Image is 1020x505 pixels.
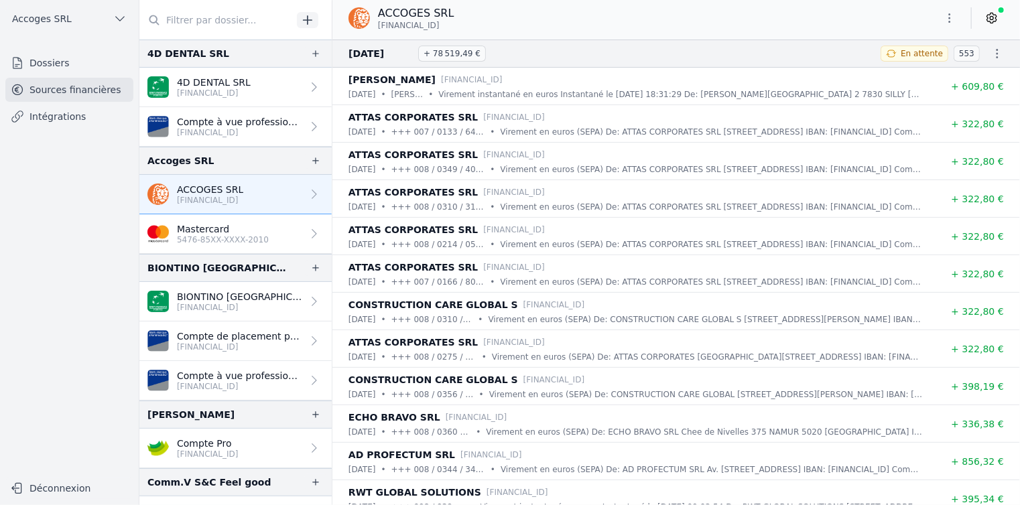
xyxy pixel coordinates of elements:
[492,350,923,364] p: Virement en euros (SEPA) De: ATTAS CORPORATES [GEOGRAPHIC_DATA][STREET_ADDRESS] IBAN: [FINANCIAL_...
[381,425,386,439] div: •
[487,486,548,499] p: [FINANCIAL_ID]
[5,51,133,75] a: Dossiers
[139,107,332,147] a: Compte à vue professionnel [FINANCIAL_ID]
[147,153,214,169] div: Accoges SRL
[483,111,545,124] p: [FINANCIAL_ID]
[139,361,332,401] a: Compte à vue professionnel [FINANCIAL_ID]
[951,419,1004,429] span: + 336,38 €
[348,350,376,364] p: [DATE]
[951,156,1004,167] span: + 322,80 €
[348,46,413,62] span: [DATE]
[501,238,923,251] p: Virement en euros (SEPA) De: ATTAS CORPORATES SRL [STREET_ADDRESS] IBAN: [FINANCIAL_ID] Communica...
[177,290,302,303] p: BIONTINO [GEOGRAPHIC_DATA] SPRL
[483,336,545,349] p: [FINANCIAL_ID]
[147,46,229,62] div: 4D DENTAL SRL
[951,269,1004,279] span: + 322,80 €
[460,448,522,461] p: [FINANCIAL_ID]
[428,88,433,101] div: •
[147,116,169,137] img: VAN_BREDA_JVBABE22XXX.png
[5,78,133,102] a: Sources financières
[348,297,518,313] p: CONSTRUCTION CARE GLOBAL S
[147,437,169,459] img: crelan.png
[479,313,483,326] div: •
[391,463,485,476] p: +++ 008 / 0344 / 34117 +++
[391,88,424,101] p: [PERSON_NAME]
[381,388,386,401] div: •
[391,163,485,176] p: +++ 008 / 0349 / 40537 +++
[177,195,243,206] p: [FINANCIAL_ID]
[381,275,386,289] div: •
[381,88,386,101] div: •
[486,425,923,439] p: Virement en euros (SEPA) De: ECHO BRAVO SRL Chee de Nivelles 375 NAMUR 5020 [GEOGRAPHIC_DATA] IBA...
[523,373,585,386] p: [FINANCIAL_ID]
[490,200,495,214] div: •
[5,478,133,499] button: Déconnexion
[348,447,455,463] p: AD PROFECTUM SRL
[391,350,476,364] p: +++ 008 / 0275 / 19128 +++
[348,7,370,29] img: ing.png
[177,115,302,129] p: Compte à vue professionnel
[348,163,376,176] p: [DATE]
[951,119,1004,129] span: + 322,80 €
[490,163,495,176] div: •
[381,350,386,364] div: •
[147,407,235,423] div: [PERSON_NAME]
[381,238,386,251] div: •
[177,330,302,343] p: Compte de placement professionnel
[147,370,169,391] img: VAN_BREDA_JVBABE22XXX.png
[5,104,133,129] a: Intégrations
[951,81,1004,92] span: + 609,80 €
[139,8,292,32] input: Filtrer par dossier...
[951,456,1004,467] span: + 856,32 €
[391,425,471,439] p: +++ 008 / 0360 / 40071 +++
[438,88,923,101] p: Virement instantané en euros Instantané le [DATE] 18:31:29 De: [PERSON_NAME][GEOGRAPHIC_DATA] 2 7...
[348,200,376,214] p: [DATE]
[441,73,503,86] p: [FINANCIAL_ID]
[501,125,923,139] p: Virement en euros (SEPA) De: ATTAS CORPORATES SRL [STREET_ADDRESS] IBAN: [FINANCIAL_ID] Communica...
[147,260,289,276] div: BIONTINO [GEOGRAPHIC_DATA] SRL
[483,261,545,274] p: [FINANCIAL_ID]
[348,238,376,251] p: [DATE]
[418,46,486,62] span: + 78 519,49 €
[490,238,495,251] div: •
[381,200,386,214] div: •
[501,163,923,176] p: Virement en euros (SEPA) De: ATTAS CORPORATES SRL [STREET_ADDRESS] IBAN: [FINANCIAL_ID] Communica...
[391,275,485,289] p: +++ 007 / 0166 / 80916 +++
[381,313,386,326] div: •
[501,275,923,289] p: Virement en euros (SEPA) De: ATTAS CORPORATES SRL [STREET_ADDRESS] IBAN: [FINANCIAL_ID] Communica...
[147,76,169,98] img: BNP_BE_BUSINESS_GEBABEBB.png
[446,411,507,424] p: [FINANCIAL_ID]
[483,148,545,161] p: [FINANCIAL_ID]
[177,222,269,236] p: Mastercard
[348,72,436,88] p: [PERSON_NAME]
[348,334,478,350] p: ATTAS CORPORATES SRL
[951,344,1004,354] span: + 322,80 €
[381,125,386,139] div: •
[348,125,376,139] p: [DATE]
[348,222,478,238] p: ATTAS CORPORATES SRL
[501,463,923,476] p: Virement en euros (SEPA) De: AD PROFECTUM SRL Av. [STREET_ADDRESS] IBAN: [FINANCIAL_ID] Communica...
[378,20,440,31] span: [FINANCIAL_ID]
[139,282,332,321] a: BIONTINO [GEOGRAPHIC_DATA] SPRL [FINANCIAL_ID]
[348,372,518,388] p: CONSTRUCTION CARE GLOBAL S
[177,437,239,450] p: Compte Pro
[147,184,169,205] img: ing.png
[490,125,495,139] div: •
[348,463,376,476] p: [DATE]
[381,463,386,476] div: •
[483,223,545,236] p: [FINANCIAL_ID]
[177,302,302,313] p: [FINANCIAL_ID]
[177,234,269,245] p: 5476-85XX-XXXX-2010
[479,388,484,401] div: •
[523,298,585,311] p: [FINANCIAL_ID]
[177,342,302,352] p: [FINANCIAL_ID]
[491,463,495,476] div: •
[901,48,943,59] span: En attente
[378,5,454,21] p: ACCOGES SRL
[348,275,376,289] p: [DATE]
[139,321,332,361] a: Compte de placement professionnel [FINANCIAL_ID]
[951,231,1004,242] span: + 322,80 €
[489,388,923,401] p: Virement en euros (SEPA) De: CONSTRUCTION CARE GLOBAL [STREET_ADDRESS][PERSON_NAME] IBAN: [FINANC...
[348,109,478,125] p: ATTAS CORPORATES SRL
[476,425,481,439] div: •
